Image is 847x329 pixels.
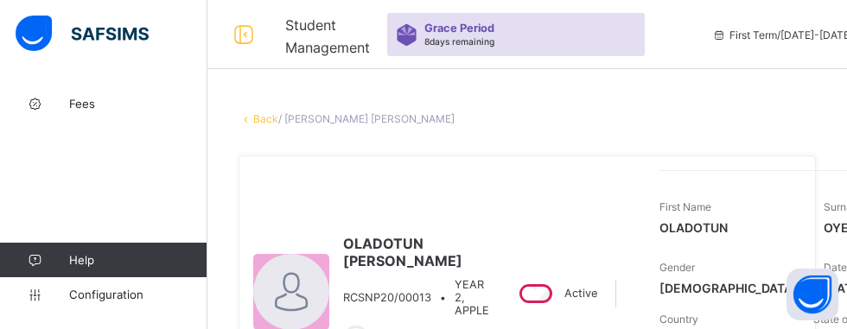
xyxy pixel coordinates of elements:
[659,200,711,213] span: First Name
[343,235,489,269] span: OLADOTUN [PERSON_NAME]
[659,281,798,295] span: [DEMOGRAPHIC_DATA]
[69,97,207,111] span: Fees
[16,16,149,52] img: safsims
[69,253,207,267] span: Help
[285,16,370,56] span: Student Management
[424,36,494,47] span: 8 days remaining
[343,278,489,317] div: •
[564,287,597,300] span: Active
[278,112,455,125] span: / [PERSON_NAME] [PERSON_NAME]
[659,220,798,235] span: OLADOTUN
[424,22,494,35] span: Grace Period
[253,112,278,125] a: Back
[396,24,417,46] img: sticker-purple.71386a28dfed39d6af7621340158ba97.svg
[786,269,838,320] button: Open asap
[455,278,489,317] span: YEAR 2, APPLE
[343,291,431,304] span: RCSNP20/00013
[659,261,695,274] span: Gender
[69,288,207,301] span: Configuration
[659,313,698,326] span: Country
